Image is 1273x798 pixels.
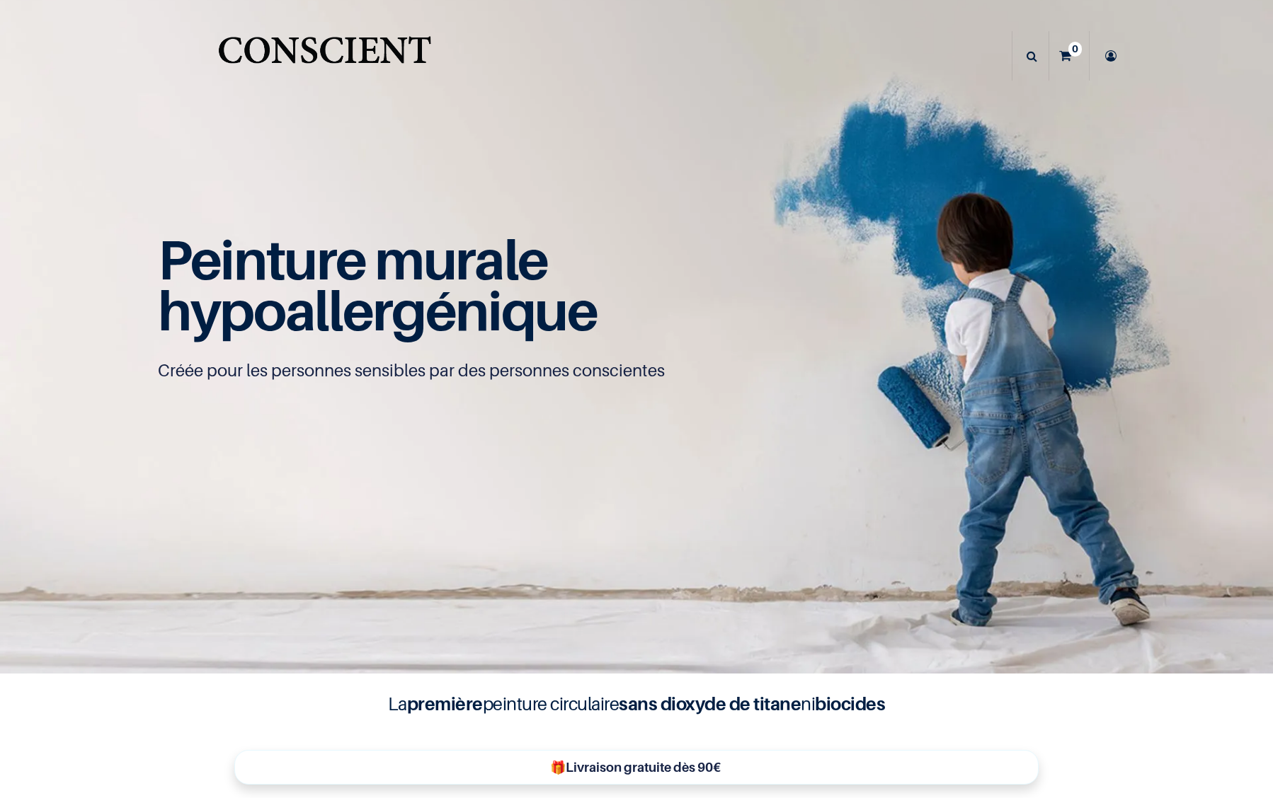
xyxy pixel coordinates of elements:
span: hypoallergénique [158,277,598,343]
a: Logo of Conscient [215,28,434,84]
span: Peinture murale [158,226,548,292]
a: 0 [1049,31,1089,81]
b: 🎁Livraison gratuite dès 90€ [550,760,721,775]
b: première [407,693,483,715]
b: sans dioxyde de titane [619,693,801,715]
sup: 0 [1068,42,1082,56]
img: Conscient [215,28,434,84]
b: biocides [815,693,885,715]
p: Créée pour les personnes sensibles par des personnes conscientes [158,359,1115,382]
h4: La peinture circulaire ni [353,690,920,717]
